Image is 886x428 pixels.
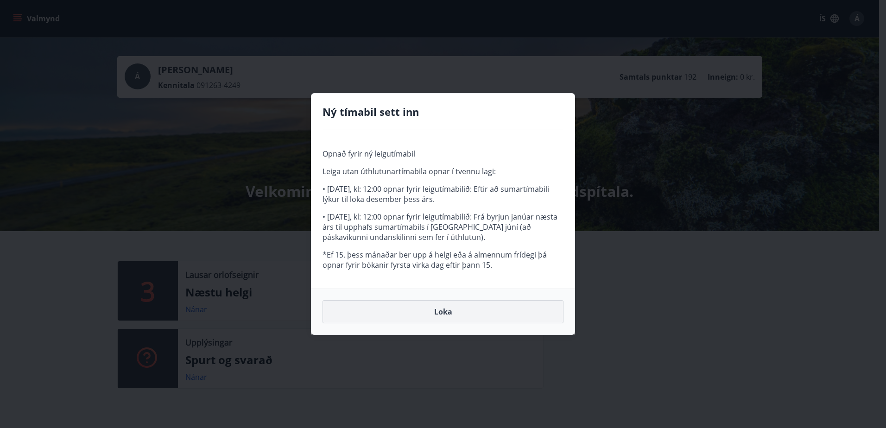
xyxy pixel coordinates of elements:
p: Leiga utan úthlutunartímabila opnar í tvennu lagi: [323,166,563,176]
p: Opnað fyrir ný leigutímabil [323,149,563,159]
button: Loka [323,300,563,323]
p: *Ef 15. þess mánaðar ber upp á helgi eða á almennum frídegi þá opnar fyrir bókanir fyrsta virka d... [323,250,563,270]
p: • [DATE], kl: 12:00 opnar fyrir leigutímabilið: Frá byrjun janúar næsta árs til upphafs sumartíma... [323,212,563,242]
p: • [DATE], kl: 12:00 opnar fyrir leigutímabilið: Eftir að sumartímabili lýkur til loka desember þe... [323,184,563,204]
h4: Ný tímabil sett inn [323,105,563,119]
